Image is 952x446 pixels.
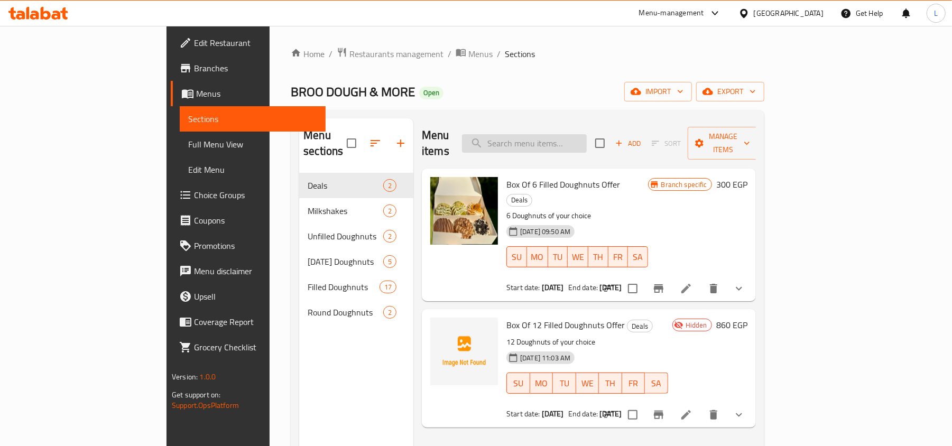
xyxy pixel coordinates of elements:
[384,231,396,241] span: 2
[506,281,540,294] span: Start date:
[384,308,396,318] span: 2
[696,82,764,101] button: export
[506,317,625,333] span: Box Of 12 Filled Doughnuts Offer
[548,246,568,267] button: TU
[180,132,326,157] a: Full Menu View
[534,376,549,391] span: MO
[171,30,326,55] a: Edit Restaurant
[506,407,540,421] span: Start date:
[171,233,326,258] a: Promotions
[171,182,326,208] a: Choice Groups
[194,265,317,277] span: Menu disclaimer
[680,408,692,421] a: Edit menu item
[622,277,644,300] span: Select to update
[530,373,553,394] button: MO
[383,230,396,243] div: items
[614,137,642,150] span: Add
[419,88,443,97] span: Open
[688,127,759,160] button: Manage items
[507,194,532,206] span: Deals
[188,113,317,125] span: Sections
[299,169,413,329] nav: Menu sections
[308,230,383,243] span: Unfilled Doughnuts
[468,48,493,60] span: Menus
[337,47,443,61] a: Restaurants management
[299,249,413,274] div: [DATE] Doughnuts5
[180,106,326,132] a: Sections
[716,177,747,192] h6: 300 EGP
[448,48,451,60] li: /
[196,87,317,100] span: Menus
[308,179,383,192] div: Deals
[934,7,938,19] span: L
[506,246,526,267] button: SU
[194,341,317,354] span: Grocery Checklist
[172,388,220,402] span: Get support on:
[171,284,326,309] a: Upsell
[172,370,198,384] span: Version:
[308,281,380,293] span: Filled Doughnuts
[726,276,752,301] button: show more
[308,205,383,217] div: Milkshakes
[383,306,396,319] div: items
[194,36,317,49] span: Edit Restaurant
[299,173,413,198] div: Deals2
[576,373,599,394] button: WE
[705,85,756,98] span: export
[580,376,595,391] span: WE
[384,181,396,191] span: 2
[516,227,575,237] span: [DATE] 09:50 AM
[645,135,688,152] span: Select section first
[622,404,644,426] span: Select to update
[462,134,587,153] input: search
[299,198,413,224] div: Milkshakes2
[542,407,564,421] b: [DATE]
[506,336,668,349] p: 12 Doughnuts of your choice
[299,224,413,249] div: Unfilled Doughnuts2
[308,255,383,268] div: Ramadan Doughnuts
[171,258,326,284] a: Menu disclaimer
[171,55,326,81] a: Branches
[456,47,493,61] a: Menus
[194,315,317,328] span: Coverage Report
[527,246,548,267] button: MO
[622,373,645,394] button: FR
[516,353,575,363] span: [DATE] 11:03 AM
[603,376,618,391] span: TH
[557,376,572,391] span: TU
[194,290,317,303] span: Upsell
[589,132,611,154] span: Select section
[380,282,396,292] span: 17
[542,281,564,294] b: [DATE]
[194,62,317,75] span: Branches
[308,306,383,319] div: Round Doughnuts
[497,48,501,60] li: /
[299,300,413,325] div: Round Doughnuts2
[701,276,726,301] button: delete
[194,239,317,252] span: Promotions
[627,320,653,332] div: Deals
[588,246,608,267] button: TH
[171,309,326,334] a: Coverage Report
[633,85,683,98] span: import
[329,48,332,60] li: /
[599,373,622,394] button: TH
[754,7,824,19] div: [GEOGRAPHIC_DATA]
[646,402,671,428] button: Branch-specific-item
[627,320,652,332] span: Deals
[701,402,726,428] button: delete
[552,249,564,265] span: TU
[506,373,530,394] button: SU
[628,246,648,267] button: SA
[188,163,317,176] span: Edit Menu
[511,376,525,391] span: SU
[593,249,604,265] span: TH
[430,318,498,385] img: Box Of 12 Filled Doughnuts Offer
[626,376,641,391] span: FR
[180,157,326,182] a: Edit Menu
[430,177,498,245] img: Box Of 6 Filled Doughnuts Offer
[596,402,622,428] button: sort-choices
[596,276,622,301] button: sort-choices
